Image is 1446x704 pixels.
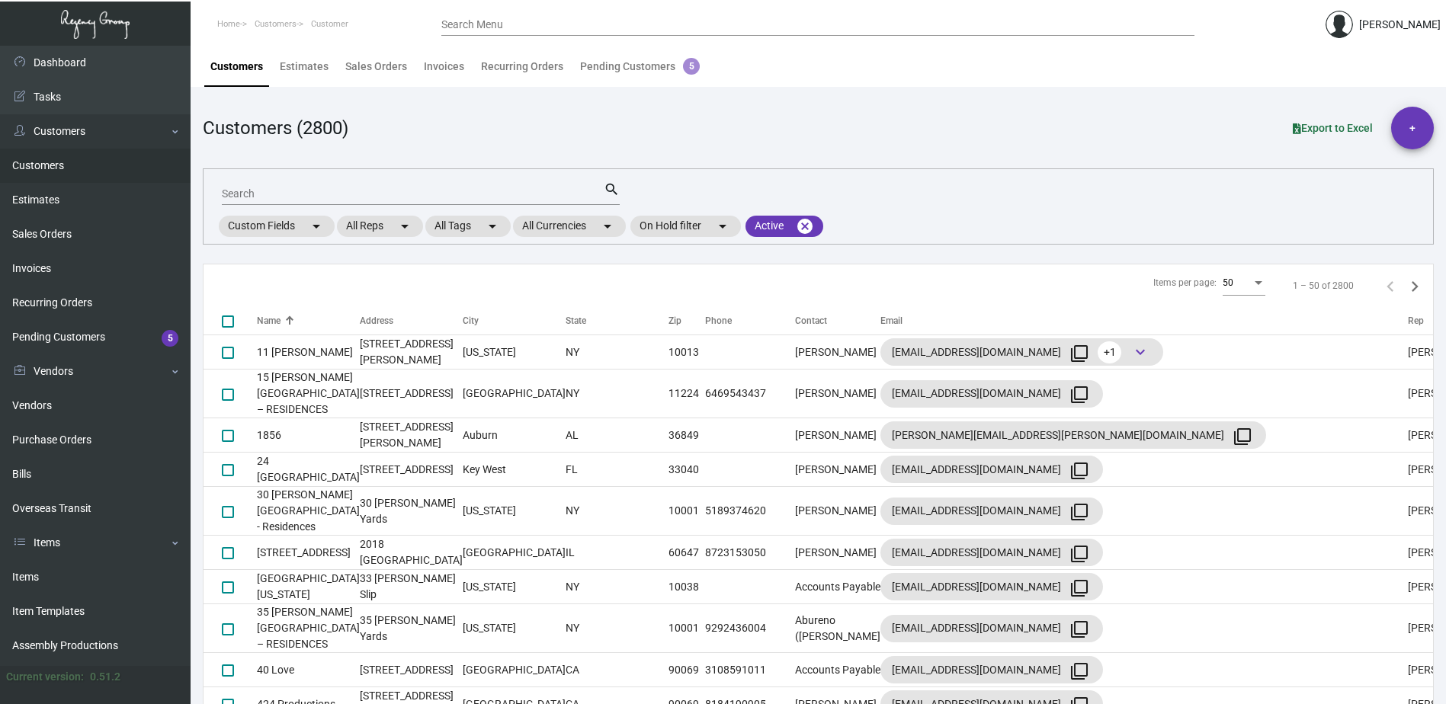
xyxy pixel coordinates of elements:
[360,314,393,328] div: Address
[705,370,795,418] td: 6469543437
[1223,278,1265,289] mat-select: Items per page:
[1070,662,1089,680] mat-icon: filter_none
[705,487,795,536] td: 5189374620
[257,314,360,328] div: Name
[705,314,732,328] div: Phone
[668,487,705,536] td: 10001
[795,314,827,328] div: Contact
[713,217,732,235] mat-icon: arrow_drop_down
[566,314,586,328] div: State
[257,570,360,604] td: [GEOGRAPHIC_DATA] [US_STATE]
[598,217,617,235] mat-icon: arrow_drop_down
[668,570,705,604] td: 10038
[6,669,84,685] div: Current version:
[360,418,463,453] td: [STREET_ADDRESS][PERSON_NAME]
[668,604,705,653] td: 10001
[566,370,668,418] td: NY
[705,314,795,328] div: Phone
[463,453,566,487] td: Key West
[1098,341,1121,363] span: +1
[255,19,297,29] span: Customers
[892,499,1092,523] div: [EMAIL_ADDRESS][DOMAIN_NAME]
[795,653,880,687] td: Accounts Payable
[257,453,360,487] td: 24 [GEOGRAPHIC_DATA]
[257,536,360,570] td: [STREET_ADDRESS]
[795,453,880,487] td: [PERSON_NAME]
[1153,276,1217,290] div: Items per page:
[483,217,502,235] mat-icon: arrow_drop_down
[892,382,1092,406] div: [EMAIL_ADDRESS][DOMAIN_NAME]
[566,604,668,653] td: NY
[1223,277,1233,288] span: 50
[566,653,668,687] td: CA
[566,335,668,370] td: NY
[1293,279,1354,293] div: 1 – 50 of 2800
[1408,314,1424,328] div: Rep
[630,216,741,237] mat-chip: On Hold filter
[668,370,705,418] td: 11224
[892,457,1092,482] div: [EMAIL_ADDRESS][DOMAIN_NAME]
[280,59,329,75] div: Estimates
[1233,427,1252,446] mat-icon: filter_none
[795,570,880,604] td: Accounts Payable
[360,604,463,653] td: 35 [PERSON_NAME] Yards
[1070,545,1089,563] mat-icon: filter_none
[463,604,566,653] td: [US_STATE]
[217,19,240,29] span: Home
[337,216,423,237] mat-chip: All Reps
[1391,107,1434,149] button: +
[1359,17,1441,33] div: [PERSON_NAME]
[745,216,823,237] mat-chip: Active
[345,59,407,75] div: Sales Orders
[360,453,463,487] td: [STREET_ADDRESS]
[566,418,668,453] td: AL
[360,370,463,418] td: [STREET_ADDRESS]
[668,314,705,328] div: Zip
[566,570,668,604] td: NY
[892,616,1092,641] div: [EMAIL_ADDRESS][DOMAIN_NAME]
[566,536,668,570] td: IL
[795,314,880,328] div: Contact
[210,59,263,75] div: Customers
[668,453,705,487] td: 33040
[892,340,1152,364] div: [EMAIL_ADDRESS][DOMAIN_NAME]
[257,314,281,328] div: Name
[360,536,463,570] td: 2018 [GEOGRAPHIC_DATA]
[463,418,566,453] td: Auburn
[892,423,1255,447] div: [PERSON_NAME][EMAIL_ADDRESS][PERSON_NAME][DOMAIN_NAME]
[795,536,880,570] td: [PERSON_NAME]
[463,370,566,418] td: [GEOGRAPHIC_DATA]
[604,181,620,199] mat-icon: search
[203,114,348,142] div: Customers (2800)
[90,669,120,685] div: 0.51.2
[668,653,705,687] td: 90069
[1070,620,1089,638] mat-icon: filter_none
[795,370,880,418] td: [PERSON_NAME]
[360,570,463,604] td: 33 [PERSON_NAME] Slip
[257,653,360,687] td: 40 Love
[1131,343,1149,361] span: keyboard_arrow_down
[360,487,463,536] td: 30 [PERSON_NAME] Yards
[668,314,681,328] div: Zip
[513,216,626,237] mat-chip: All Currencies
[892,658,1092,682] div: [EMAIL_ADDRESS][DOMAIN_NAME]
[463,487,566,536] td: [US_STATE]
[1326,11,1353,38] img: admin@bootstrapmaster.com
[463,314,566,328] div: City
[566,453,668,487] td: FL
[1409,107,1416,149] span: +
[311,19,348,29] span: Customer
[463,570,566,604] td: [US_STATE]
[1403,274,1427,298] button: Next page
[795,487,880,536] td: [PERSON_NAME]
[892,540,1092,565] div: [EMAIL_ADDRESS][DOMAIN_NAME]
[360,653,463,687] td: [STREET_ADDRESS]
[1293,122,1373,134] span: Export to Excel
[257,418,360,453] td: 1856
[1378,274,1403,298] button: Previous page
[705,604,795,653] td: 9292436004
[1281,114,1385,142] button: Export to Excel
[1070,579,1089,597] mat-icon: filter_none
[360,335,463,370] td: [STREET_ADDRESS][PERSON_NAME]
[892,574,1092,599] div: [EMAIL_ADDRESS][DOMAIN_NAME]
